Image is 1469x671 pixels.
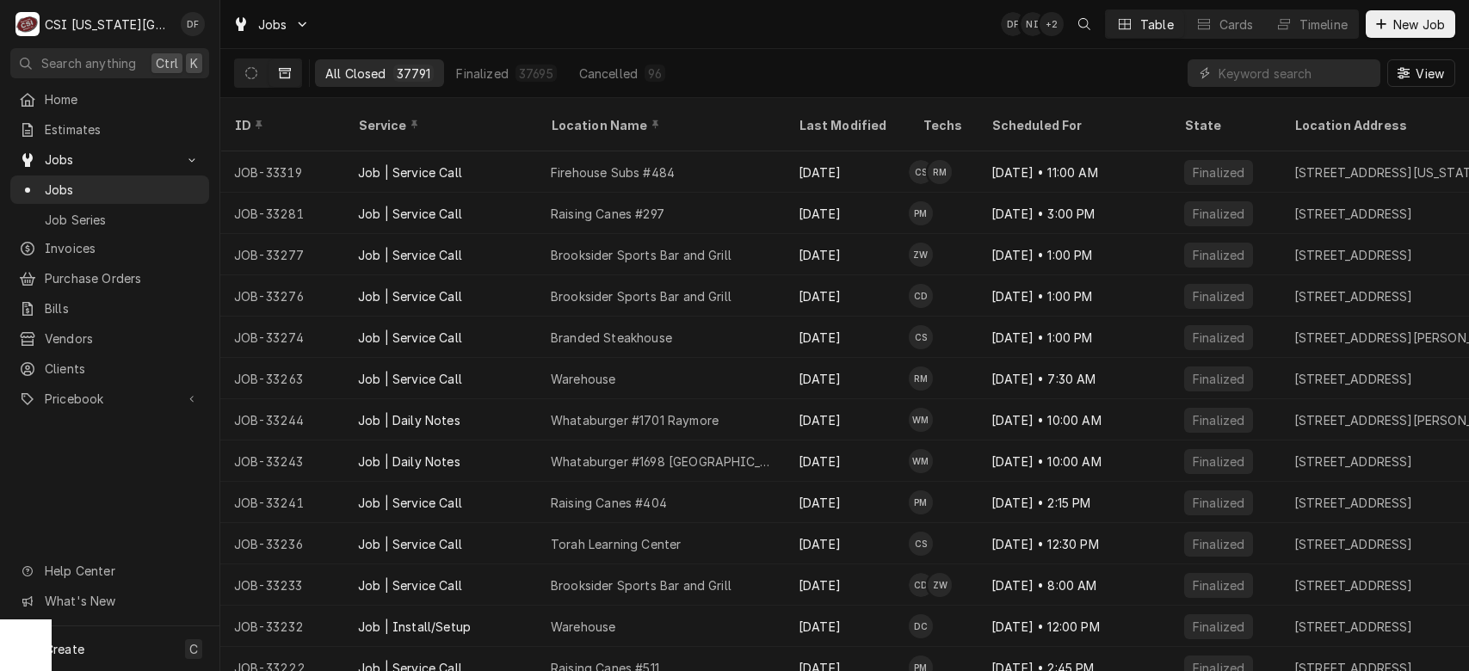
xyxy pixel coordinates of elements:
[785,317,909,358] div: [DATE]
[45,15,171,34] div: CSI [US_STATE][GEOGRAPHIC_DATA]
[785,358,909,399] div: [DATE]
[1294,246,1413,264] div: [STREET_ADDRESS]
[10,264,209,292] a: Purchase Orders
[928,573,952,597] div: Zach Wilson's Avatar
[909,284,933,308] div: Cody Davis's Avatar
[10,115,209,144] a: Estimates
[551,370,615,388] div: Warehouse
[1191,576,1246,594] div: Finalized
[1219,15,1254,34] div: Cards
[1191,205,1246,223] div: Finalized
[10,85,209,114] a: Home
[190,54,198,72] span: K
[1191,452,1246,471] div: Finalized
[10,385,209,413] a: Go to Pricebook
[181,12,205,36] div: David Fannin's Avatar
[785,275,909,317] div: [DATE]
[928,160,952,184] div: RM
[45,151,175,169] span: Jobs
[1294,576,1413,594] div: [STREET_ADDRESS]
[551,452,771,471] div: Whataburger #1698 [GEOGRAPHIC_DATA]
[928,160,952,184] div: Richard Martin's Avatar
[909,243,933,267] div: Zach Wilson's Avatar
[1191,287,1246,305] div: Finalized
[909,366,933,391] div: Richard Martin's Avatar
[358,329,462,347] div: Job | Service Call
[1001,12,1025,36] div: David Fannin's Avatar
[45,360,201,378] span: Clients
[928,573,952,597] div: ZW
[10,175,209,204] a: Jobs
[551,246,731,264] div: Brooksider Sports Bar and Grill
[397,65,431,83] div: 37791
[909,573,933,597] div: Cody Davis's Avatar
[1001,12,1025,36] div: DF
[978,399,1170,440] div: [DATE] • 10:00 AM
[785,606,909,647] div: [DATE]
[10,206,209,234] a: Job Series
[10,557,209,585] a: Go to Help Center
[10,145,209,174] a: Go to Jobs
[45,642,84,656] span: Create
[358,494,462,512] div: Job | Service Call
[785,440,909,482] div: [DATE]
[325,65,386,83] div: All Closed
[189,640,198,658] span: C
[225,10,317,39] a: Go to Jobs
[785,193,909,234] div: [DATE]
[648,65,662,83] div: 96
[220,440,344,482] div: JOB-33243
[978,358,1170,399] div: [DATE] • 7:30 AM
[551,205,664,223] div: Raising Canes #297
[1390,15,1448,34] span: New Job
[978,234,1170,275] div: [DATE] • 1:00 PM
[10,48,209,78] button: Search anythingCtrlK
[909,366,933,391] div: RM
[45,90,201,108] span: Home
[10,354,209,383] a: Clients
[909,408,933,432] div: WM
[220,399,344,440] div: JOB-33244
[909,201,933,225] div: Preston Merriman's Avatar
[785,151,909,193] div: [DATE]
[45,120,201,139] span: Estimates
[234,116,327,134] div: ID
[358,370,462,388] div: Job | Service Call
[1294,205,1413,223] div: [STREET_ADDRESS]
[358,411,460,429] div: Job | Daily Notes
[1299,15,1348,34] div: Timeline
[909,160,933,184] div: CS
[358,618,471,636] div: Job | Install/Setup
[1219,59,1372,87] input: Keyword search
[220,482,344,523] div: JOB-33241
[45,269,201,287] span: Purchase Orders
[1191,618,1246,636] div: Finalized
[358,576,462,594] div: Job | Service Call
[1412,65,1447,83] span: View
[220,358,344,399] div: JOB-33263
[551,116,768,134] div: Location Name
[45,299,201,317] span: Bills
[358,116,520,134] div: Service
[909,325,933,349] div: CS
[551,494,667,512] div: Raising Canes #404
[785,482,909,523] div: [DATE]
[909,201,933,225] div: PM
[258,15,287,34] span: Jobs
[978,151,1170,193] div: [DATE] • 11:00 AM
[785,564,909,606] div: [DATE]
[909,490,933,514] div: PM
[10,324,209,353] a: Vendors
[909,160,933,184] div: Christian Simmons's Avatar
[909,490,933,514] div: Preston Merriman's Avatar
[15,12,40,36] div: C
[909,284,933,308] div: CD
[551,535,681,553] div: Torah Learning Center
[978,317,1170,358] div: [DATE] • 1:00 PM
[1294,535,1413,553] div: [STREET_ADDRESS]
[909,532,933,556] div: Christian Simmons's Avatar
[909,614,933,638] div: DC
[181,12,205,36] div: DF
[551,329,672,347] div: Branded Steakhouse
[978,523,1170,564] div: [DATE] • 12:30 PM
